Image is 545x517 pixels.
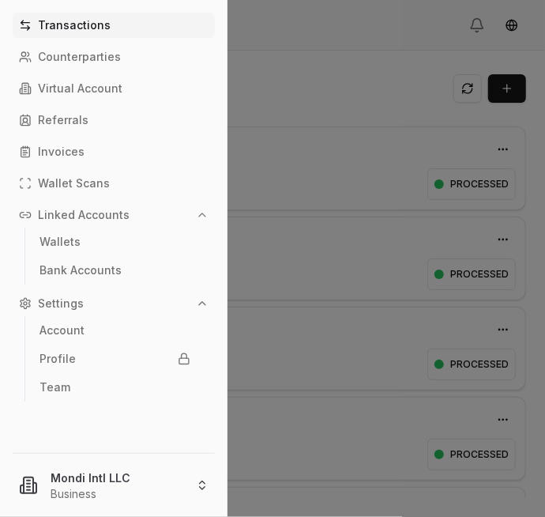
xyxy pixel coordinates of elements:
[38,178,110,189] p: Wallet Scans
[39,353,76,364] p: Profile
[39,382,70,393] p: Team
[38,83,122,94] p: Virtual Account
[33,318,197,343] a: Account
[13,139,215,164] a: Invoices
[33,346,197,372] a: Profile
[38,115,88,126] p: Referrals
[38,298,84,309] p: Settings
[13,44,215,70] a: Counterparties
[38,146,85,157] p: Invoices
[6,460,221,511] button: Mondi Intl LLCBusiness
[33,375,197,400] a: Team
[51,486,183,502] p: Business
[13,108,215,133] a: Referrals
[38,20,111,31] p: Transactions
[39,325,85,336] p: Account
[13,13,215,38] a: Transactions
[33,258,197,283] a: Bank Accounts
[13,202,215,228] button: Linked Accounts
[39,265,122,276] p: Bank Accounts
[51,470,183,486] p: Mondi Intl LLC
[38,51,121,62] p: Counterparties
[13,171,215,196] a: Wallet Scans
[13,76,215,101] a: Virtual Account
[38,209,130,221] p: Linked Accounts
[39,236,81,247] p: Wallets
[33,229,197,255] a: Wallets
[13,291,215,316] button: Settings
